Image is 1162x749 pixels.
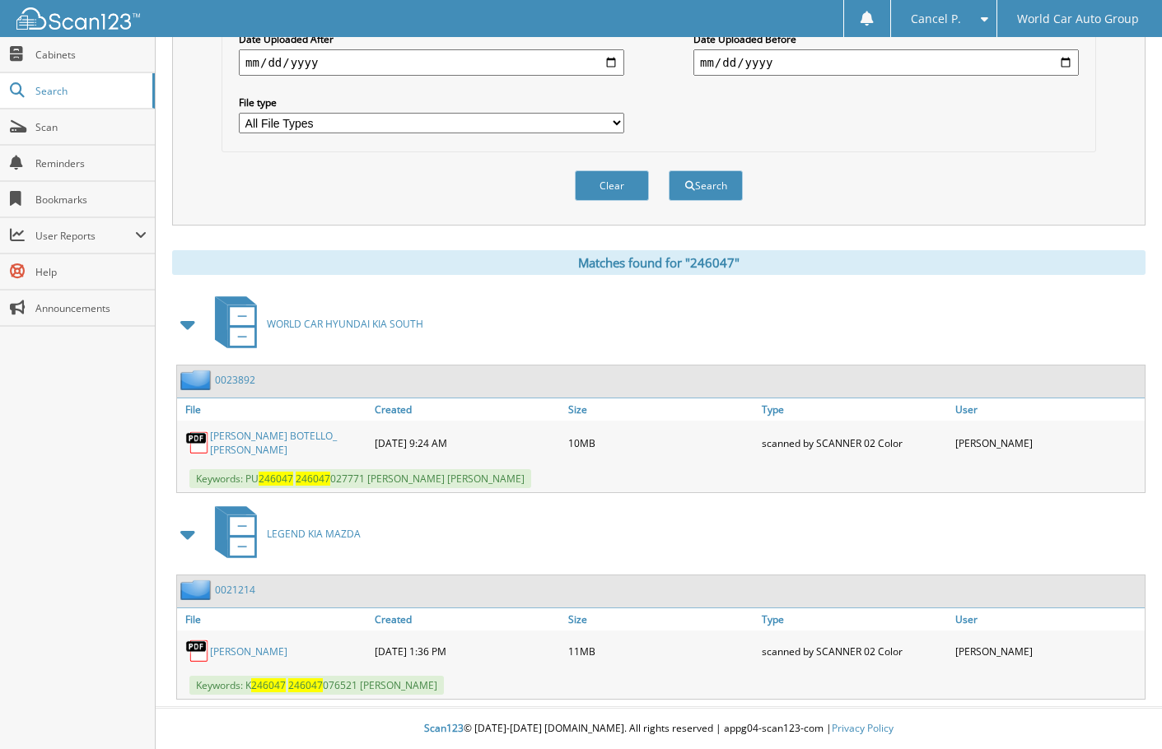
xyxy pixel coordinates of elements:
[693,49,1079,76] input: end
[177,398,371,421] a: File
[35,120,147,134] span: Scan
[758,635,951,668] div: scanned by SCANNER 02 Color
[215,373,255,387] a: 0023892
[669,170,743,201] button: Search
[172,250,1146,275] div: Matches found for "246047"
[758,425,951,461] div: scanned by SCANNER 02 Color
[575,170,649,201] button: Clear
[758,608,951,630] a: Type
[371,635,564,668] div: [DATE] 1:36 PM
[215,583,255,597] a: 0021214
[189,469,531,488] span: Keywords: PU 027771 [PERSON_NAME] [PERSON_NAME]
[951,635,1145,668] div: [PERSON_NAME]
[185,430,210,455] img: PDF.png
[564,635,758,668] div: 11MB
[180,579,215,600] img: folder2.png
[267,317,423,331] span: WORLD CAR HYUNDAI KIA SOUTH
[564,398,758,421] a: Size
[288,678,323,692] span: 246047
[35,84,144,98] span: Search
[1017,14,1139,24] span: World Car Auto Group
[189,676,444,695] span: Keywords: K 076521 [PERSON_NAME]
[210,644,287,658] a: [PERSON_NAME]
[35,48,147,62] span: Cabinets
[177,608,371,630] a: File
[156,709,1162,749] div: © [DATE]-[DATE] [DOMAIN_NAME]. All rights reserved | appg04-scan123-com |
[35,301,147,315] span: Announcements
[239,32,624,46] label: Date Uploaded After
[185,639,210,663] img: PDF.png
[180,370,215,390] img: folder2.png
[758,398,951,421] a: Type
[16,7,140,30] img: scan123-logo-white.svg
[371,398,564,421] a: Created
[693,32,1079,46] label: Date Uploaded Before
[424,721,464,735] span: Scan123
[951,425,1145,461] div: [PERSON_NAME]
[239,95,624,109] label: File type
[239,49,624,76] input: start
[267,527,361,541] span: LEGEND KIA MAZDA
[296,472,330,486] span: 246047
[259,472,293,486] span: 246047
[35,156,147,170] span: Reminders
[35,193,147,207] span: Bookmarks
[35,229,135,243] span: User Reports
[371,425,564,461] div: [DATE] 9:24 AM
[251,678,286,692] span: 246047
[205,501,361,566] a: LEGEND KIA MAZDA
[564,608,758,630] a: Size
[1080,670,1162,749] iframe: Chat Widget
[371,608,564,630] a: Created
[205,291,423,356] a: WORLD CAR HYUNDAI KIA SOUTH
[832,721,894,735] a: Privacy Policy
[564,425,758,461] div: 10MB
[911,14,961,24] span: Cancel P.
[951,608,1145,630] a: User
[210,429,366,457] a: [PERSON_NAME] BOTELLO_ [PERSON_NAME]
[951,398,1145,421] a: User
[35,265,147,279] span: Help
